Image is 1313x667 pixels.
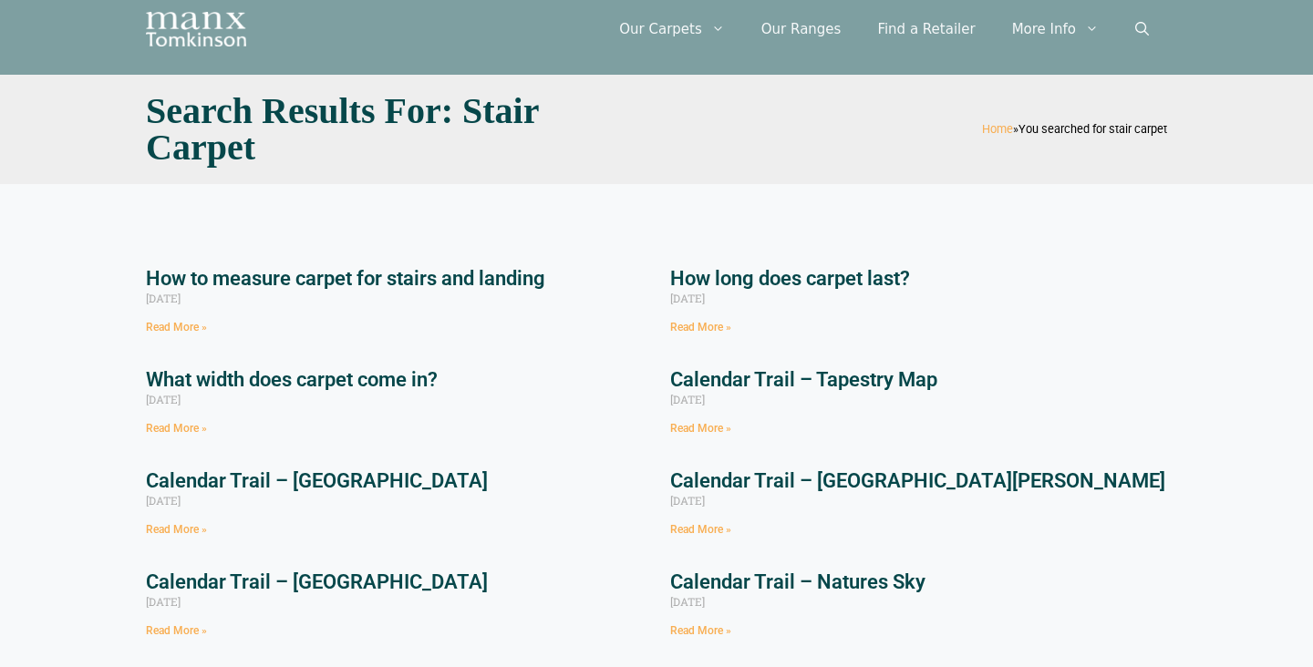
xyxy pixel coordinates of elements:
a: Read more about Calendar Trail – Rolling Hills [146,624,207,637]
a: Our Carpets [601,2,743,56]
a: Read more about How long does carpet last? [670,321,731,333]
img: Manx Tomkinson [146,12,246,46]
a: Read more about Calendar Trail – Natures Sky [670,624,731,637]
span: [DATE] [146,291,181,305]
a: Read more about What width does carpet come in? [146,422,207,435]
span: [DATE] [670,493,705,508]
span: [DATE] [670,291,705,305]
a: Read more about Calendar Trail – Stone House [146,523,207,536]
a: Open Search Bar [1117,2,1167,56]
span: [DATE] [670,392,705,406]
a: How long does carpet last? [670,267,910,290]
h1: Search Results for: stair carpet [146,93,647,166]
span: » [982,122,1167,136]
a: Home [982,122,1013,136]
span: [DATE] [146,493,181,508]
span: [DATE] [670,594,705,609]
span: [DATE] [146,594,181,609]
a: Find a Retailer [859,2,993,56]
a: Calendar Trail – [GEOGRAPHIC_DATA] [146,469,488,492]
nav: Primary [601,2,1167,56]
a: Read more about Calendar Trail – Tapestry Map [670,422,731,435]
a: Read more about Calendar Trail – Salt Marsh [670,523,731,536]
span: You searched for stair carpet [1018,122,1167,136]
a: How to measure carpet for stairs and landing [146,267,545,290]
a: Calendar Trail – [GEOGRAPHIC_DATA] [146,570,488,593]
a: Calendar Trail – [GEOGRAPHIC_DATA][PERSON_NAME] [670,469,1165,492]
a: Calendar Trail – Natures Sky [670,570,925,593]
a: More Info [994,2,1117,56]
a: What width does carpet come in? [146,368,438,391]
a: Read more about How to measure carpet for stairs and landing [146,321,207,333]
a: Calendar Trail – Tapestry Map [670,368,937,391]
span: [DATE] [146,392,181,406]
a: Our Ranges [743,2,860,56]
